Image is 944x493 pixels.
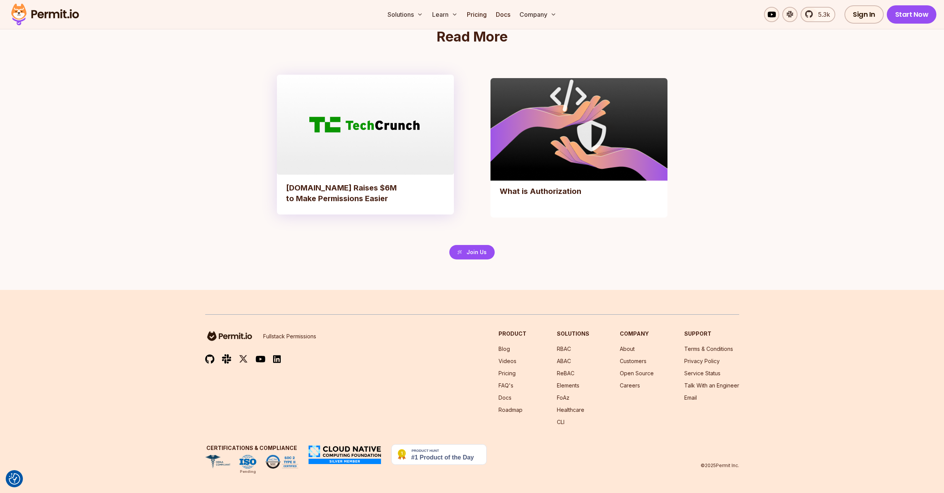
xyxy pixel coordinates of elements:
a: Sign In [844,5,884,24]
img: ISO [240,455,256,469]
a: Pricing [464,7,490,22]
button: Company [516,7,560,22]
img: logo [205,330,254,342]
a: Privacy Policy [684,358,720,364]
span: Join Us [466,248,487,256]
h2: Read More [277,29,667,44]
a: Join Us [449,245,495,259]
a: Pricing [499,370,516,376]
a: ReBAC [557,370,574,376]
p: Fullstack Permissions [263,333,316,340]
a: Blog [499,346,510,352]
h3: Product [499,330,526,338]
a: Start Now [887,5,937,24]
a: [DOMAIN_NAME] Raises $6M to Make Permissions Easier [277,75,454,214]
p: © 2025 Permit Inc. [701,463,739,469]
div: Pending [240,469,256,475]
a: Talk With an Engineer [684,382,739,389]
img: slack [222,354,231,364]
a: Videos [499,358,516,364]
a: About [620,346,635,352]
button: Consent Preferences [9,473,20,485]
span: 5.3k [814,10,830,19]
h3: [DOMAIN_NAME] Raises $6M to Make Permissions Easier [286,182,400,204]
a: Docs [499,394,511,401]
a: Customers [620,358,646,364]
a: FAQ's [499,382,513,389]
a: ABAC [557,358,571,364]
a: Email [684,394,697,401]
h3: Support [684,330,739,338]
a: Open Source [620,370,654,376]
button: Solutions [384,7,426,22]
a: FoAz [557,394,569,401]
a: 5.3k [801,7,835,22]
button: Learn [429,7,461,22]
h3: Company [620,330,654,338]
img: Permit.io - Never build permissions again | Product Hunt [391,444,487,465]
a: Healthcare [557,407,584,413]
h3: What is Authorization [500,186,614,207]
a: Service Status [684,370,720,376]
img: Revisit consent button [9,473,20,485]
a: CLI [557,419,564,425]
img: HIPAA [205,455,230,469]
img: youtube [256,355,265,363]
img: SOC [265,455,298,469]
h3: Solutions [557,330,589,338]
img: github [205,354,214,364]
a: Docs [493,7,513,22]
a: Elements [557,382,579,389]
img: twitter [239,354,248,364]
a: Terms & Conditions [684,346,733,352]
a: What is Authorization [490,78,667,218]
a: Careers [620,382,640,389]
a: Roadmap [499,407,523,413]
h3: Certifications & Compliance [205,444,298,452]
a: RBAC [557,346,571,352]
img: Permit logo [8,2,82,27]
img: linkedin [273,355,281,363]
